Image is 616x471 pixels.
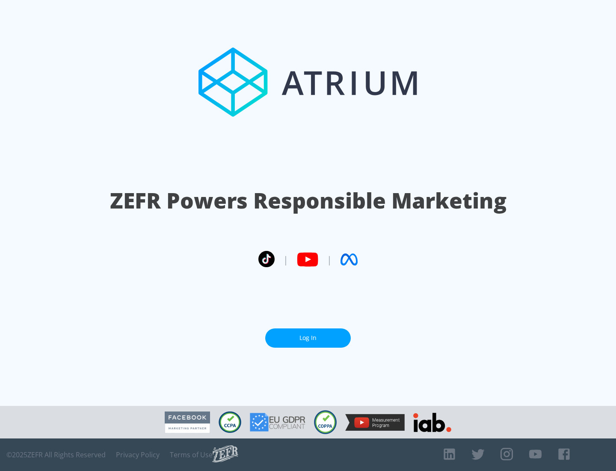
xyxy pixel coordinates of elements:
img: YouTube Measurement Program [345,414,405,431]
h1: ZEFR Powers Responsible Marketing [110,186,506,215]
span: | [327,253,332,266]
span: | [283,253,288,266]
img: Facebook Marketing Partner [165,411,210,433]
span: © 2025 ZEFR All Rights Reserved [6,450,106,459]
a: Privacy Policy [116,450,160,459]
img: COPPA Compliant [314,410,337,434]
a: Terms of Use [170,450,213,459]
img: GDPR Compliant [250,413,305,432]
img: IAB [413,413,451,432]
a: Log In [265,328,351,348]
img: CCPA Compliant [219,411,241,433]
